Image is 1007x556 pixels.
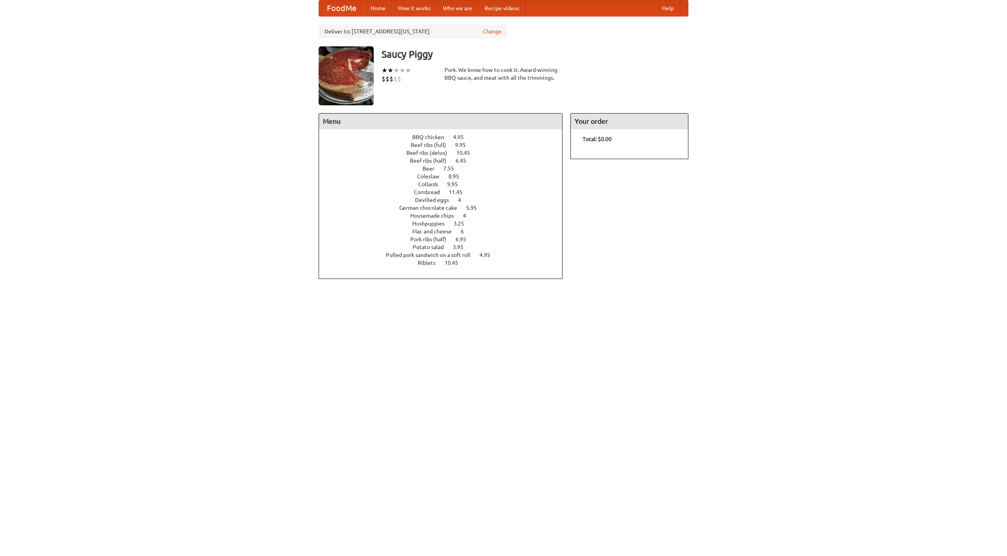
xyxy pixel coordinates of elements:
h3: Saucy Piggy [382,46,688,62]
span: 5.95 [466,205,485,211]
a: Pulled pork sandwich on a soft roll 4.95 [386,252,505,258]
li: $ [393,75,397,83]
span: Beer [422,165,442,172]
span: 3.25 [454,220,472,227]
span: Hushpuppies [412,220,452,227]
span: 6.95 [456,236,474,242]
li: $ [389,75,393,83]
a: Beef ribs (delux) 10.45 [406,150,485,156]
span: 10.45 [444,260,466,266]
span: Beef ribs (half) [410,158,454,164]
a: Devilled eggs 4 [415,197,476,203]
span: 3.95 [453,244,471,250]
div: Pork. We know how to cook it. Award-winning BBQ sauce, and meat with all the trimmings. [444,66,563,82]
a: Mac and cheese 6 [412,228,478,235]
a: Beer 7.55 [422,165,468,172]
span: 7.55 [443,165,462,172]
a: Help [656,0,680,16]
li: ★ [387,66,393,75]
span: Coleslaw [417,173,447,180]
span: Mac and cheese [412,228,459,235]
li: ★ [399,66,405,75]
a: Cornbread 11.45 [414,189,477,195]
span: Collards [418,181,446,187]
a: Housemade chips 4 [410,213,481,219]
span: BBQ chicken [412,134,452,140]
span: Pork ribs (half) [410,236,454,242]
span: 6 [461,228,472,235]
a: Riblets 10.45 [418,260,473,266]
img: angular.jpg [319,46,374,105]
a: Hushpuppies 3.25 [412,220,479,227]
a: Beef ribs (half) 6.45 [410,158,481,164]
h4: Your order [571,114,688,129]
li: $ [382,75,385,83]
li: ★ [393,66,399,75]
a: FoodMe [319,0,364,16]
li: $ [385,75,389,83]
span: 4.95 [453,134,472,140]
span: Cornbread [414,189,448,195]
a: Change [483,28,502,35]
span: 9.95 [447,181,466,187]
span: 4 [463,213,474,219]
span: Devilled eggs [415,197,457,203]
li: $ [397,75,401,83]
a: German chocolate cake 5.95 [399,205,491,211]
li: ★ [382,66,387,75]
span: 9.95 [455,142,474,148]
span: Housemade chips [410,213,462,219]
span: 4 [458,197,469,203]
span: 8.95 [448,173,467,180]
span: Beef ribs (full) [411,142,454,148]
span: 4.95 [480,252,498,258]
a: Beef ribs (full) 9.95 [411,142,480,148]
li: ★ [405,66,411,75]
span: Pulled pork sandwich on a soft roll [386,252,478,258]
span: Beef ribs (delux) [406,150,455,156]
a: Coleslaw 8.95 [417,173,474,180]
a: Pork ribs (half) 6.95 [410,236,481,242]
span: 11.45 [449,189,470,195]
a: Potato salad 3.95 [413,244,478,250]
div: Deliver to: [STREET_ADDRESS][US_STATE] [319,24,507,39]
a: Who we are [437,0,478,16]
span: German chocolate cake [399,205,465,211]
span: Riblets [418,260,443,266]
b: Total: $0.00 [583,136,612,142]
h4: Menu [319,114,562,129]
span: Potato salad [413,244,452,250]
a: Recipe videos [478,0,526,16]
a: Home [364,0,392,16]
a: BBQ chicken 4.95 [412,134,478,140]
span: 6.45 [456,158,474,164]
a: How it works [392,0,437,16]
span: 10.45 [456,150,478,156]
a: Collards 9.95 [418,181,472,187]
